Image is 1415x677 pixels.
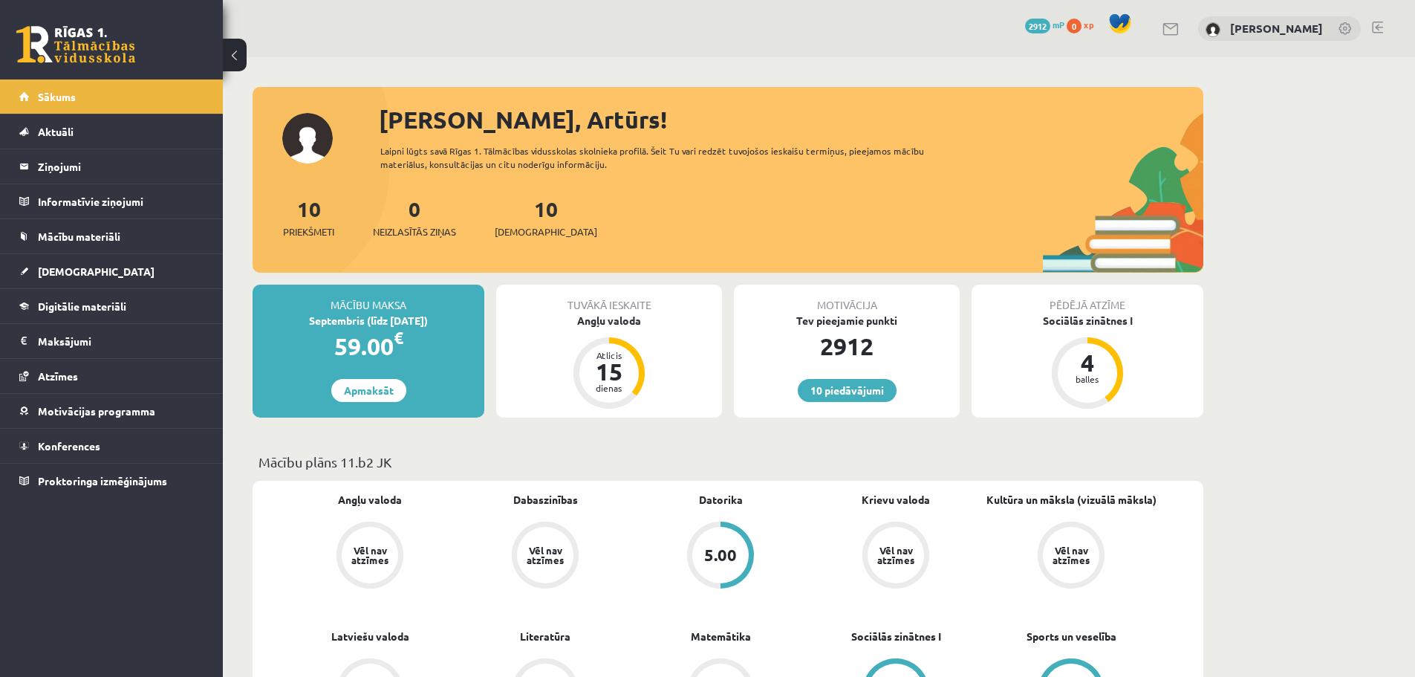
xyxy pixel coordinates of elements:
div: dienas [587,383,631,392]
legend: Ziņojumi [38,149,204,184]
a: Motivācijas programma [19,394,204,428]
a: 2912 mP [1025,19,1064,30]
a: Vēl nav atzīmes [983,522,1159,592]
a: Vēl nav atzīmes [458,522,633,592]
a: Konferences [19,429,204,463]
div: Motivācija [734,285,960,313]
span: mP [1053,19,1064,30]
span: Aktuāli [38,125,74,138]
a: Matemātika [691,629,751,644]
legend: Informatīvie ziņojumi [38,184,204,218]
div: Vēl nav atzīmes [524,545,566,565]
a: Literatūra [520,629,570,644]
a: Sports un veselība [1027,629,1116,644]
a: Atzīmes [19,359,204,393]
a: Aktuāli [19,114,204,149]
span: Motivācijas programma [38,404,155,418]
span: [DEMOGRAPHIC_DATA] [38,265,154,278]
span: Priekšmeti [283,224,334,239]
span: Neizlasītās ziņas [373,224,456,239]
a: 10 piedāvājumi [798,379,897,402]
span: 0 [1067,19,1081,33]
div: Laipni lūgts savā Rīgas 1. Tālmācības vidusskolas skolnieka profilā. Šeit Tu vari redzēt tuvojošo... [380,144,951,171]
a: Krievu valoda [862,492,930,508]
a: Proktoringa izmēģinājums [19,464,204,498]
a: Sociālās zinātnes I 4 balles [972,313,1203,411]
div: [PERSON_NAME], Artūrs! [379,102,1203,137]
a: Mācību materiāli [19,219,204,253]
span: Sākums [38,90,76,103]
span: Digitālie materiāli [38,299,126,313]
a: 10Priekšmeti [283,195,334,239]
a: Informatīvie ziņojumi [19,184,204,218]
a: Sākums [19,80,204,114]
a: Apmaksāt [331,379,406,402]
div: 5.00 [704,547,737,563]
div: Vēl nav atzīmes [1050,545,1092,565]
span: xp [1084,19,1093,30]
a: Dabaszinības [513,492,578,508]
span: Proktoringa izmēģinājums [38,474,167,487]
span: Mācību materiāli [38,230,120,243]
a: 5.00 [633,522,808,592]
div: Septembris (līdz [DATE]) [253,313,484,328]
a: Sociālās zinātnes I [851,629,941,644]
div: 4 [1065,351,1110,375]
div: Vēl nav atzīmes [349,545,391,565]
a: Vēl nav atzīmes [808,522,983,592]
a: Vēl nav atzīmes [282,522,458,592]
a: Maksājumi [19,324,204,358]
div: Atlicis [587,351,631,360]
span: € [394,327,403,349]
p: Mācību plāns 11.b2 JK [258,452,1197,472]
legend: Maksājumi [38,324,204,358]
a: [DEMOGRAPHIC_DATA] [19,254,204,288]
a: 10[DEMOGRAPHIC_DATA] [495,195,597,239]
a: Angļu valoda [338,492,402,508]
div: 2912 [734,328,960,364]
div: Tev pieejamie punkti [734,313,960,328]
a: Digitālie materiāli [19,289,204,323]
span: 2912 [1025,19,1050,33]
span: Atzīmes [38,369,78,383]
span: [DEMOGRAPHIC_DATA] [495,224,597,239]
div: Vēl nav atzīmes [875,545,917,565]
a: Angļu valoda Atlicis 15 dienas [496,313,722,411]
div: 59.00 [253,328,484,364]
img: Artūrs Masaļskis [1206,22,1220,37]
a: Ziņojumi [19,149,204,184]
a: 0 xp [1067,19,1101,30]
a: Datorika [699,492,743,508]
a: 0Neizlasītās ziņas [373,195,456,239]
div: 15 [587,360,631,383]
a: Kultūra un māksla (vizuālā māksla) [986,492,1157,508]
span: Konferences [38,439,100,453]
a: Rīgas 1. Tālmācības vidusskola [16,26,135,63]
div: Mācību maksa [253,285,484,313]
div: Tuvākā ieskaite [496,285,722,313]
div: Angļu valoda [496,313,722,328]
a: [PERSON_NAME] [1230,21,1323,36]
div: Pēdējā atzīme [972,285,1203,313]
div: Sociālās zinātnes I [972,313,1203,328]
div: balles [1065,375,1110,383]
a: Latviešu valoda [331,629,409,644]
